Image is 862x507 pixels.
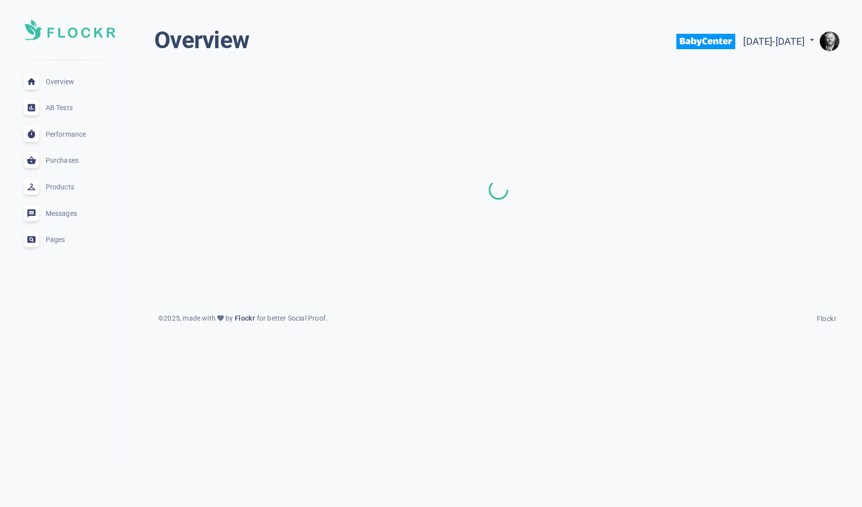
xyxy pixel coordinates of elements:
[8,94,131,121] a: AB Tests
[233,313,256,324] a: Flockr
[817,315,836,323] span: Flockr
[154,26,249,55] h1: Overview
[8,121,131,148] a: Performance
[8,148,131,174] a: Purchases
[217,314,224,322] span: favorite
[152,313,334,324] div: © 2025 , made with by for better Social Proof.
[676,26,735,57] img: babycenter
[817,312,836,324] a: Flockr
[8,174,131,200] a: Products
[24,20,115,40] img: Soft UI Logo
[820,31,839,51] img: e9922e3fc00dd5316fa4c56e6d75935f
[8,226,131,253] a: Pages
[8,68,131,95] a: Overview
[8,200,131,227] a: Messages
[743,35,817,47] span: [DATE] - [DATE]
[233,314,256,322] span: Flockr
